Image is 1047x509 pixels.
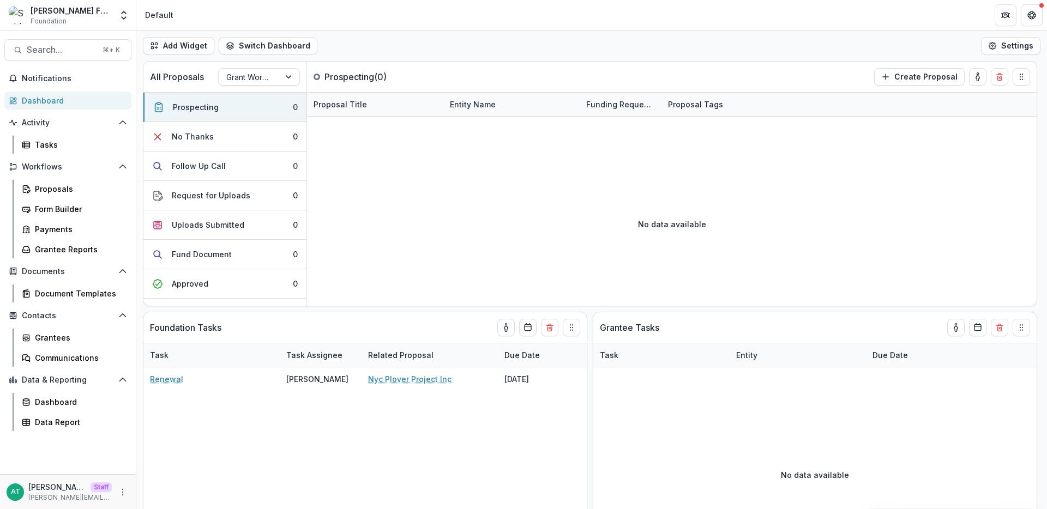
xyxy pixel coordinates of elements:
[143,343,280,367] div: Task
[995,4,1016,26] button: Partners
[17,393,131,411] a: Dashboard
[35,396,123,408] div: Dashboard
[100,44,122,56] div: ⌘ + K
[35,288,123,299] div: Document Templates
[4,371,131,389] button: Open Data & Reporting
[730,343,866,367] div: Entity
[4,70,131,87] button: Notifications
[661,93,798,116] div: Proposal Tags
[991,68,1008,86] button: Delete card
[27,45,96,55] span: Search...
[293,190,298,201] div: 0
[874,68,965,86] button: Create Proposal
[4,307,131,324] button: Open Contacts
[969,319,986,336] button: Calendar
[172,219,244,231] div: Uploads Submitted
[324,70,406,83] p: Prospecting ( 0 )
[22,375,114,385] span: Data & Reporting
[580,93,661,116] div: Funding Requested
[17,413,131,431] a: Data Report
[22,162,114,172] span: Workflows
[280,343,362,367] div: Task Assignee
[280,349,349,361] div: Task Assignee
[22,267,114,276] span: Documents
[35,416,123,428] div: Data Report
[368,373,452,385] a: Nyc Plover Project Inc
[145,9,173,21] div: Default
[661,99,730,110] div: Proposal Tags
[293,278,298,289] div: 0
[141,7,178,23] nav: breadcrumb
[143,210,306,240] button: Uploads Submitted0
[22,95,123,106] div: Dashboard
[17,136,131,154] a: Tasks
[116,486,129,499] button: More
[11,488,20,495] div: Anna Test
[150,373,183,385] a: Renewal
[4,263,131,280] button: Open Documents
[22,74,127,83] span: Notifications
[969,68,986,86] button: toggle-assigned-to-me
[172,131,214,142] div: No Thanks
[172,249,232,260] div: Fund Document
[17,329,131,347] a: Grantees
[580,99,661,110] div: Funding Requested
[17,220,131,238] a: Payments
[947,319,965,336] button: toggle-assigned-to-me
[563,319,580,336] button: Drag
[443,93,580,116] div: Entity Name
[498,367,580,391] div: [DATE]
[362,343,498,367] div: Related Proposal
[293,101,298,113] div: 0
[4,92,131,110] a: Dashboard
[28,493,112,502] p: [PERSON_NAME][EMAIL_ADDRESS][DOMAIN_NAME]
[35,183,123,195] div: Proposals
[4,39,131,61] button: Search...
[35,244,123,255] div: Grantee Reports
[730,349,764,361] div: Entity
[443,99,502,110] div: Entity Name
[362,349,440,361] div: Related Proposal
[991,319,1008,336] button: Delete card
[4,158,131,175] button: Open Workflows
[143,181,306,210] button: Request for Uploads0
[17,284,131,302] a: Document Templates
[541,319,558,336] button: Delete card
[781,469,849,481] p: No data available
[638,219,706,230] p: No data available
[286,373,348,385] div: [PERSON_NAME]
[1013,68,1030,86] button: Drag
[143,240,306,269] button: Fund Document0
[91,482,112,492] p: Staff
[498,343,580,367] div: Due Date
[1021,4,1043,26] button: Get Help
[143,269,306,299] button: Approved0
[307,99,374,110] div: Proposal Title
[172,160,226,172] div: Follow Up Call
[143,349,175,361] div: Task
[17,349,131,367] a: Communications
[866,349,914,361] div: Due Date
[143,93,306,122] button: Prospecting0
[143,152,306,181] button: Follow Up Call0
[143,37,214,54] button: Add Widget
[593,343,730,367] div: Task
[31,16,67,26] span: Foundation
[17,200,131,218] a: Form Builder
[593,349,625,361] div: Task
[22,118,114,128] span: Activity
[150,70,204,83] p: All Proposals
[28,481,86,493] p: [PERSON_NAME]
[293,160,298,172] div: 0
[4,114,131,131] button: Open Activity
[116,4,131,26] button: Open entity switcher
[35,139,123,150] div: Tasks
[866,343,948,367] div: Due Date
[307,93,443,116] div: Proposal Title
